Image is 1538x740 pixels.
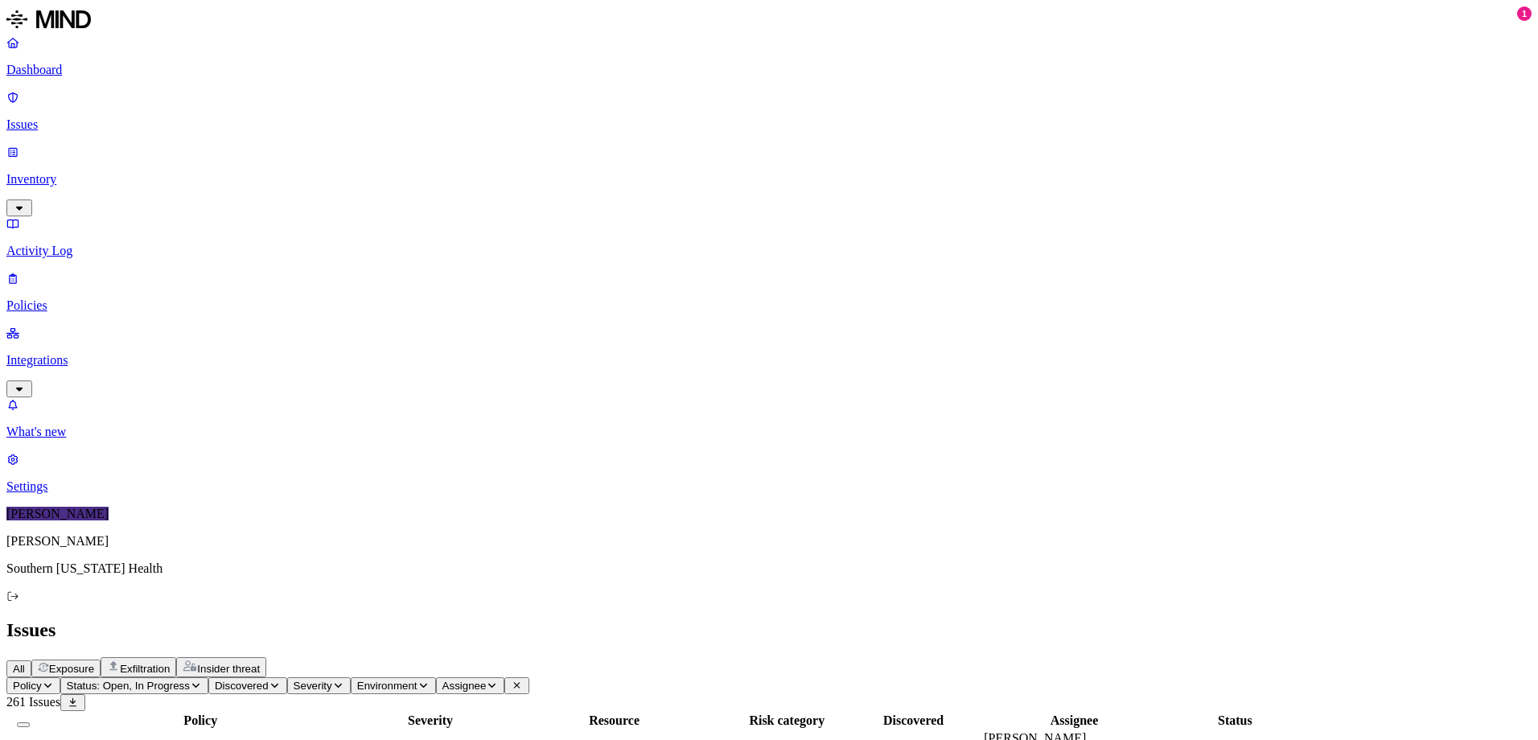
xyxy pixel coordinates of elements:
div: Status [1168,713,1302,728]
span: Exposure [49,663,94,675]
a: Integrations [6,326,1532,395]
p: Inventory [6,172,1532,187]
span: Status: Open, In Progress [67,680,190,692]
span: 261 Issues [6,695,60,709]
span: Exfiltration [120,663,170,675]
p: Integrations [6,353,1532,368]
span: Assignee [442,680,487,692]
button: Select all [17,722,30,727]
div: Discovered [846,713,981,728]
p: What's new [6,425,1532,439]
p: Dashboard [6,63,1532,77]
a: Policies [6,271,1532,313]
span: [PERSON_NAME] [6,507,109,520]
span: Severity [294,680,332,692]
a: Dashboard [6,35,1532,77]
span: Policy [13,680,42,692]
span: All [13,663,25,675]
a: What's new [6,397,1532,439]
div: Risk category [731,713,844,728]
a: Inventory [6,145,1532,214]
span: Insider threat [197,663,260,675]
div: Resource [501,713,728,728]
p: Settings [6,479,1532,494]
div: Policy [41,713,360,728]
div: Assignee [984,713,1165,728]
a: Settings [6,452,1532,494]
p: Issues [6,117,1532,132]
a: MIND [6,6,1532,35]
a: Issues [6,90,1532,132]
p: Policies [6,298,1532,313]
span: Environment [357,680,417,692]
div: 1 [1517,6,1532,21]
h2: Issues [6,619,1532,641]
div: Severity [363,713,497,728]
a: Activity Log [6,216,1532,258]
span: Discovered [215,680,269,692]
img: MIND [6,6,91,32]
p: Activity Log [6,244,1532,258]
p: Southern [US_STATE] Health [6,561,1532,576]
